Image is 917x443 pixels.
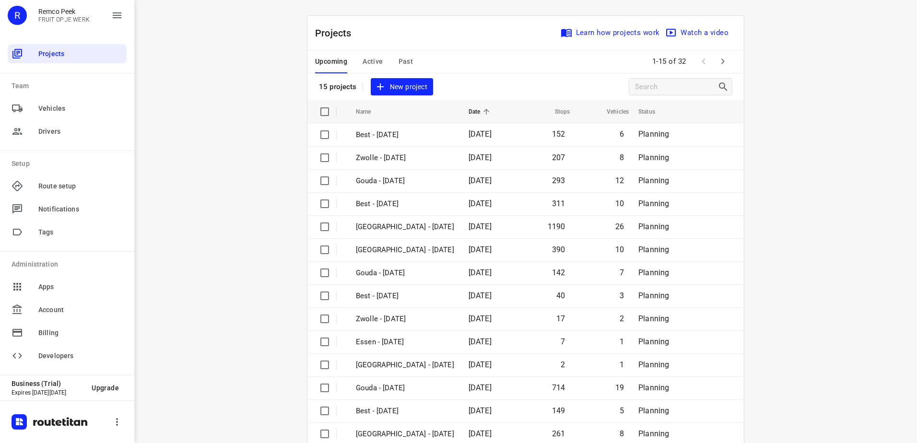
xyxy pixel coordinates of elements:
div: Route setup [8,176,127,196]
span: Next Page [713,52,732,71]
p: Business (Trial) [12,380,84,387]
span: 7 [620,268,624,277]
div: Account [8,300,127,319]
span: 26 [615,222,624,231]
span: Notifications [38,204,123,214]
button: New project [371,78,433,96]
span: Planning [638,337,669,346]
span: Route setup [38,181,123,191]
p: Zwolle - [DATE] [356,152,454,163]
span: Planning [638,153,669,162]
span: Previous Page [694,52,713,71]
p: Projects [315,26,359,40]
span: 3 [620,291,624,300]
p: Zwolle - Thursday [356,429,454,440]
span: 8 [620,153,624,162]
p: Best - Thursday [356,406,454,417]
span: [DATE] [469,176,492,185]
span: 293 [552,176,565,185]
span: [DATE] [469,406,492,415]
div: R [8,6,27,25]
span: 8 [620,429,624,438]
span: 5 [620,406,624,415]
div: Tags [8,222,127,242]
span: Planning [638,406,669,415]
p: Gouda - [DATE] [356,175,454,187]
span: 1 [620,337,624,346]
div: Billing [8,323,127,342]
span: 12 [615,176,624,185]
p: Gouda - [DATE] [356,268,454,279]
p: Expires [DATE][DATE] [12,389,84,396]
div: Projects [8,44,127,63]
span: Planning [638,268,669,277]
span: 1 [620,360,624,369]
span: [DATE] [469,153,492,162]
span: [DATE] [469,314,492,323]
span: Apps [38,282,123,292]
span: Developers [38,351,123,361]
span: Past [399,56,413,68]
span: 10 [615,245,624,254]
p: Best - [DATE] [356,198,454,210]
span: Vehicles [38,104,123,114]
span: Planning [638,383,669,392]
span: Vehicles [594,106,629,117]
span: [DATE] [469,222,492,231]
span: 261 [552,429,565,438]
span: [DATE] [469,268,492,277]
span: 7 [561,337,565,346]
span: Planning [638,360,669,369]
span: 152 [552,129,565,139]
div: Apps [8,277,127,296]
span: 19 [615,383,624,392]
span: Name [356,106,384,117]
p: Setup [12,159,127,169]
div: Drivers [8,122,127,141]
button: Upgrade [84,379,127,396]
span: 142 [552,268,565,277]
span: [DATE] [469,337,492,346]
span: Status [638,106,668,117]
p: Essen - [DATE] [356,337,454,348]
span: Account [38,305,123,315]
span: Planning [638,129,669,139]
span: 1190 [548,222,565,231]
div: Vehicles [8,99,127,118]
span: Planning [638,176,669,185]
span: Projects [38,49,123,59]
span: [DATE] [469,245,492,254]
span: [DATE] [469,360,492,369]
p: 15 projects [319,82,357,91]
span: Drivers [38,127,123,137]
span: 2 [620,314,624,323]
span: [DATE] [469,429,492,438]
span: 10 [615,199,624,208]
p: Best - [DATE] [356,291,454,302]
p: Zwolle - [DATE] [356,314,454,325]
p: FRUIT OP JE WERK [38,16,90,23]
div: Developers [8,346,127,365]
span: 6 [620,129,624,139]
span: Upgrade [92,384,119,392]
span: 17 [556,314,565,323]
p: [GEOGRAPHIC_DATA] - [DATE] [356,221,454,233]
span: Active [363,56,383,68]
div: Notifications [8,199,127,219]
p: Best - Friday [356,129,454,140]
span: 390 [552,245,565,254]
span: Planning [638,245,669,254]
p: Team [12,81,127,91]
span: Stops [542,106,570,117]
p: [GEOGRAPHIC_DATA] - [DATE] [356,245,454,256]
span: [DATE] [469,129,492,139]
p: Remco Peek [38,8,90,15]
span: Planning [638,222,669,231]
p: Administration [12,259,127,269]
span: Planning [638,429,669,438]
p: Gouda - Thursday [356,383,454,394]
span: 311 [552,199,565,208]
span: [DATE] [469,199,492,208]
span: 1-15 of 32 [648,51,690,72]
span: 149 [552,406,565,415]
